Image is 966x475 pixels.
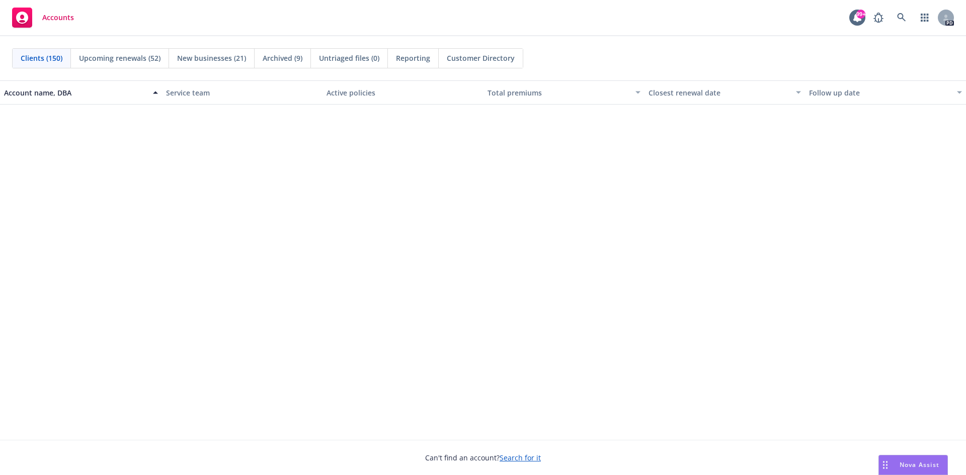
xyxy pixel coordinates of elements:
div: Account name, DBA [4,87,147,98]
button: Total premiums [484,80,645,105]
span: New businesses (21) [177,53,246,63]
button: Active policies [323,80,484,105]
span: Archived (9) [263,53,302,63]
span: Accounts [42,14,74,22]
span: Upcoming renewals (52) [79,53,160,63]
div: Service team [166,87,319,98]
span: Untriaged files (0) [319,53,379,63]
span: Can't find an account? [425,452,541,463]
a: Search [892,8,912,28]
span: Customer Directory [447,53,515,63]
button: Follow up date [805,80,966,105]
span: Nova Assist [900,460,939,469]
div: Closest renewal date [649,87,790,98]
div: Follow up date [809,87,951,98]
a: Switch app [915,8,935,28]
button: Closest renewal date [645,80,806,105]
button: Nova Assist [878,455,948,475]
a: Accounts [8,4,78,32]
span: Clients (150) [21,53,62,63]
div: 99+ [856,10,865,19]
a: Report a Bug [868,8,889,28]
a: Search for it [500,453,541,462]
div: Total premiums [488,87,629,98]
div: Drag to move [879,455,892,474]
div: Active policies [327,87,479,98]
button: Service team [162,80,323,105]
span: Reporting [396,53,430,63]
